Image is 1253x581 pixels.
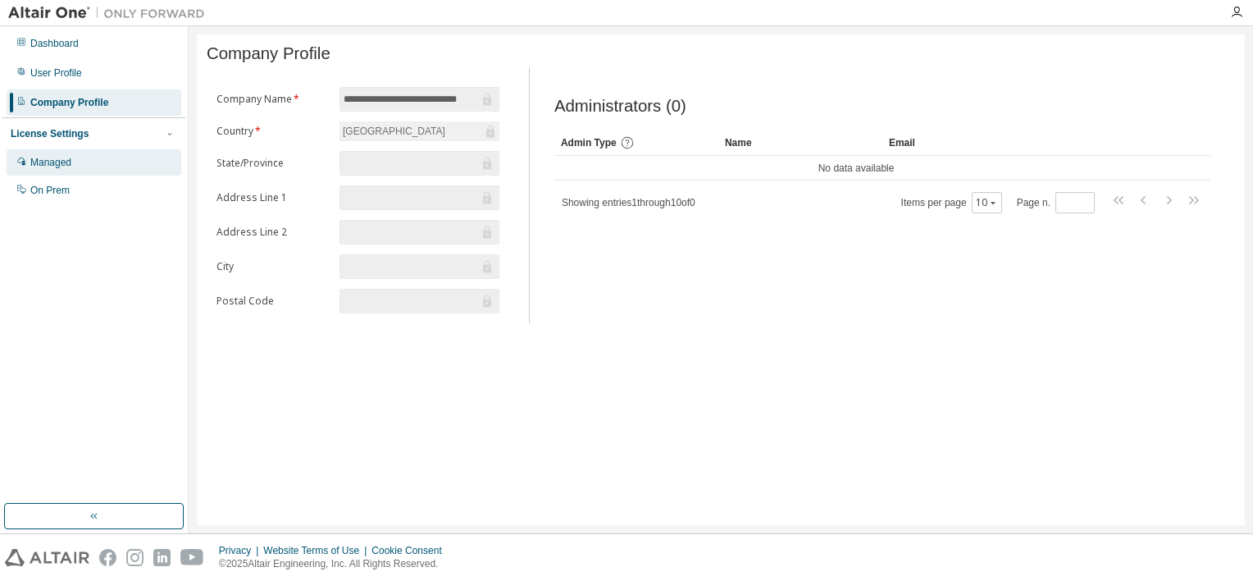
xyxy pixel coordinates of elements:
[11,127,89,140] div: License Settings
[5,549,89,566] img: altair_logo.svg
[1017,192,1095,213] span: Page n.
[371,544,451,557] div: Cookie Consent
[889,130,1040,156] div: Email
[216,157,330,170] label: State/Province
[216,226,330,239] label: Address Line 2
[207,44,330,63] span: Company Profile
[976,196,998,209] button: 10
[30,96,108,109] div: Company Profile
[340,122,448,140] div: [GEOGRAPHIC_DATA]
[562,197,695,208] span: Showing entries 1 through 10 of 0
[219,544,263,557] div: Privacy
[554,97,686,116] span: Administrators (0)
[216,93,330,106] label: Company Name
[561,137,617,149] span: Admin Type
[30,184,70,197] div: On Prem
[99,549,116,566] img: facebook.svg
[126,549,144,566] img: instagram.svg
[216,191,330,204] label: Address Line 1
[554,156,1158,181] td: No data available
[30,37,79,50] div: Dashboard
[901,192,1002,213] span: Items per page
[180,549,204,566] img: youtube.svg
[153,549,171,566] img: linkedin.svg
[30,156,71,169] div: Managed
[216,260,330,273] label: City
[339,121,499,141] div: [GEOGRAPHIC_DATA]
[725,130,876,156] div: Name
[216,295,330,308] label: Postal Code
[216,125,330,138] label: Country
[8,5,213,21] img: Altair One
[263,544,371,557] div: Website Terms of Use
[219,557,452,571] p: © 2025 Altair Engineering, Inc. All Rights Reserved.
[30,66,82,80] div: User Profile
